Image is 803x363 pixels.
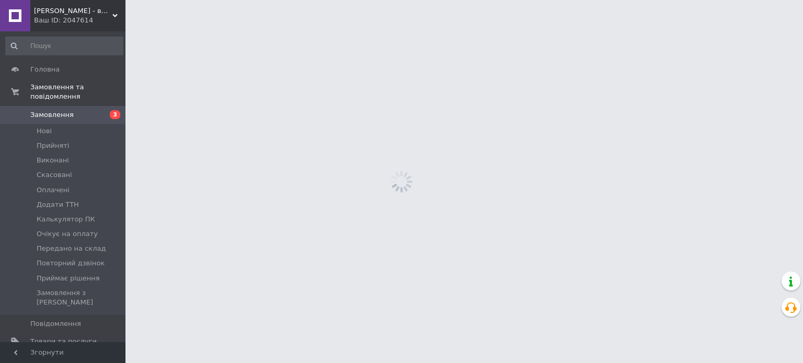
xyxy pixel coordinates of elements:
[34,6,112,16] span: Bobrov&Molds - виробник / дистриб'ютор інструменту та матеріалів для роботи з бетоном та гіпсом
[110,110,120,119] span: 3
[34,16,125,25] div: Ваш ID: 2047614
[37,229,98,239] span: Очікує на оплату
[30,110,74,120] span: Замовлення
[37,259,105,268] span: Повторний дзвінок
[37,200,79,209] span: Додати ТТН
[30,83,125,101] span: Замовлення та повідомлення
[37,288,122,307] span: Замовлення з [PERSON_NAME]
[37,141,69,150] span: Прийняті
[37,126,52,136] span: Нові
[37,185,70,195] span: Оплачені
[5,37,123,55] input: Пошук
[37,244,106,253] span: Передано на склад
[37,215,95,224] span: Калькулятор ПК
[37,274,100,283] span: Приймає рішення
[37,170,72,180] span: Скасовані
[30,319,81,329] span: Повідомлення
[30,337,97,346] span: Товари та послуги
[37,156,69,165] span: Виконані
[30,65,60,74] span: Головна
